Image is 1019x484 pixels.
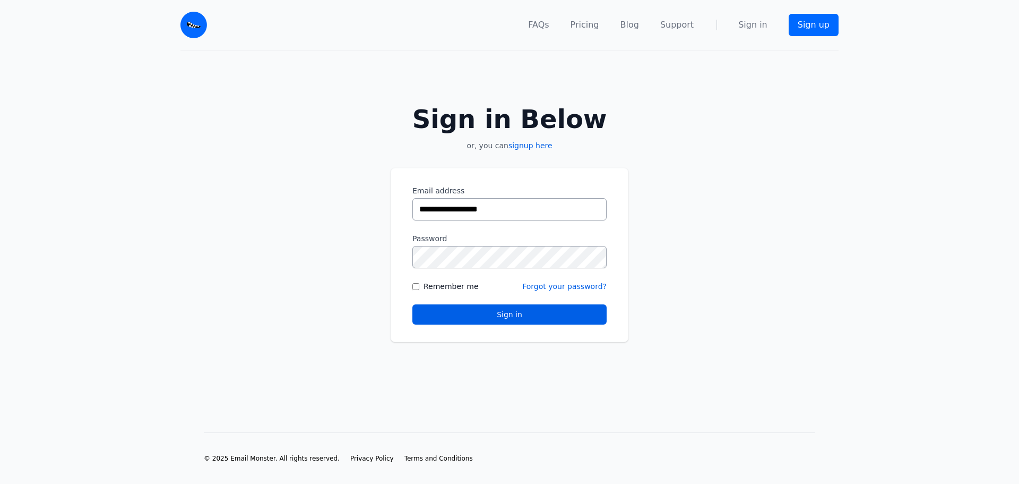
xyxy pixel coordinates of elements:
[660,19,694,31] a: Support
[404,454,473,463] a: Terms and Conditions
[571,19,599,31] a: Pricing
[789,14,839,36] a: Sign up
[522,282,607,291] a: Forgot your password?
[391,106,628,132] h2: Sign in Below
[180,12,207,38] img: Email Monster
[412,185,607,196] label: Email address
[204,454,340,463] li: © 2025 Email Monster. All rights reserved.
[424,281,479,292] label: Remember me
[412,304,607,325] button: Sign in
[508,141,552,150] a: signup here
[620,19,639,31] a: Blog
[738,19,767,31] a: Sign in
[412,233,607,244] label: Password
[350,454,394,463] a: Privacy Policy
[528,19,549,31] a: FAQs
[391,140,628,151] p: or, you can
